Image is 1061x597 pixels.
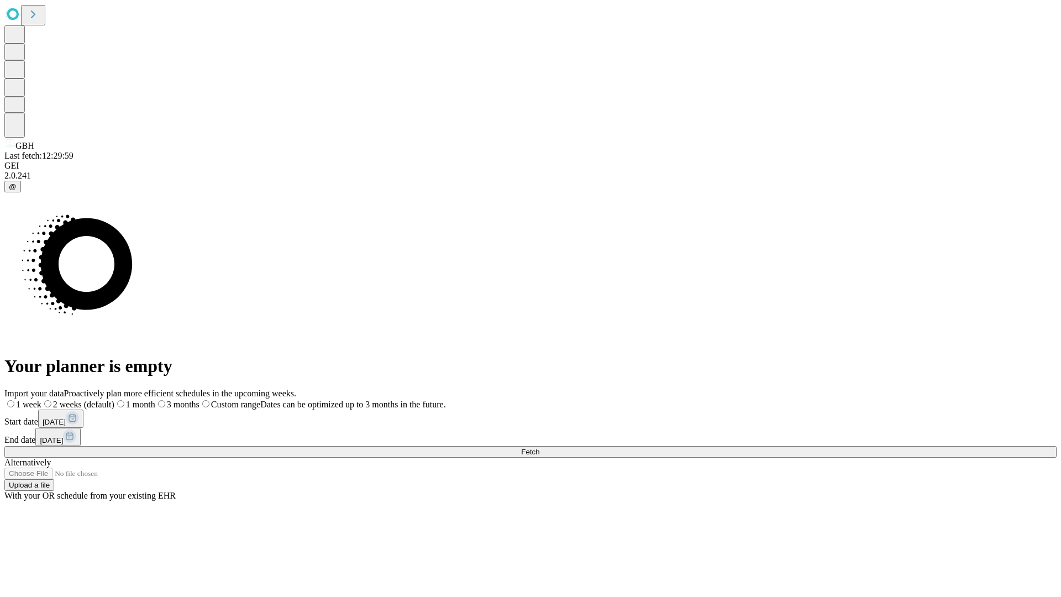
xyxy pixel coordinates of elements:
[4,491,176,500] span: With your OR schedule from your existing EHR
[211,400,260,409] span: Custom range
[167,400,199,409] span: 3 months
[4,458,51,467] span: Alternatively
[4,181,21,192] button: @
[4,446,1057,458] button: Fetch
[4,151,73,160] span: Last fetch: 12:29:59
[4,356,1057,376] h1: Your planner is empty
[202,400,209,407] input: Custom rangeDates can be optimized up to 3 months in the future.
[53,400,114,409] span: 2 weeks (default)
[117,400,124,407] input: 1 month
[126,400,155,409] span: 1 month
[38,410,83,428] button: [DATE]
[4,171,1057,181] div: 2.0.241
[43,418,66,426] span: [DATE]
[40,436,63,444] span: [DATE]
[158,400,165,407] input: 3 months
[44,400,51,407] input: 2 weeks (default)
[4,479,54,491] button: Upload a file
[35,428,81,446] button: [DATE]
[64,389,296,398] span: Proactively plan more efficient schedules in the upcoming weeks.
[4,161,1057,171] div: GEI
[4,389,64,398] span: Import your data
[15,141,34,150] span: GBH
[260,400,445,409] span: Dates can be optimized up to 3 months in the future.
[9,182,17,191] span: @
[16,400,41,409] span: 1 week
[4,428,1057,446] div: End date
[4,410,1057,428] div: Start date
[7,400,14,407] input: 1 week
[521,448,539,456] span: Fetch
